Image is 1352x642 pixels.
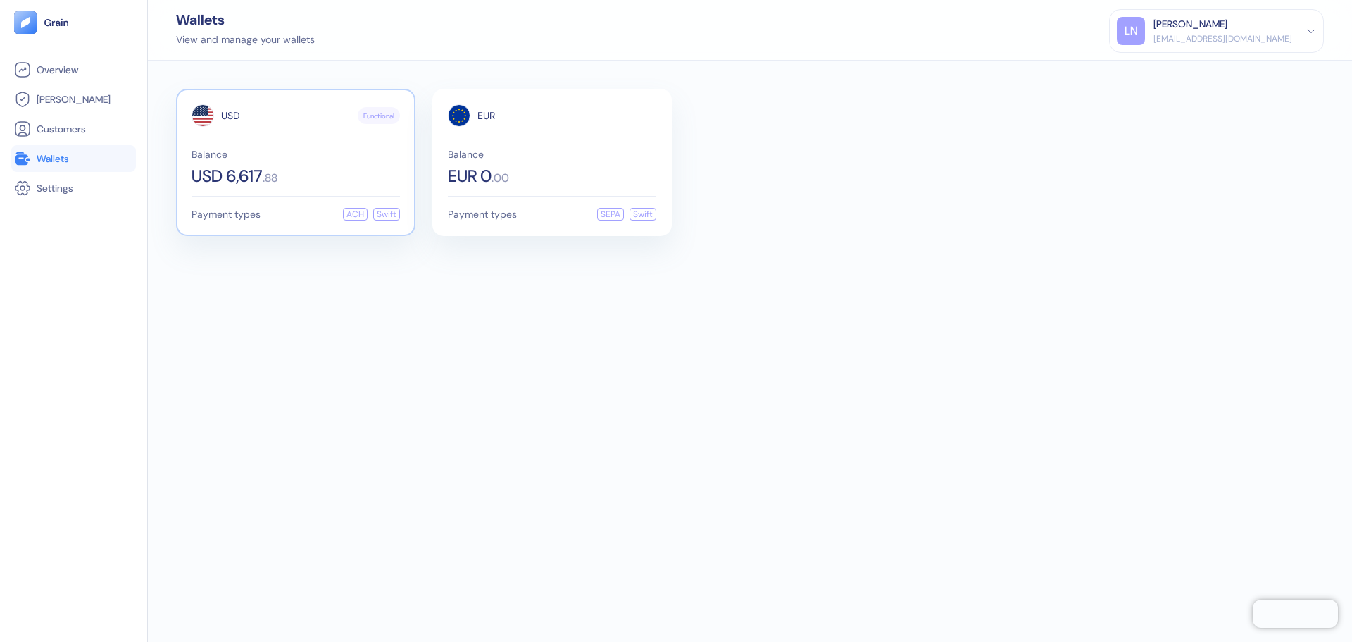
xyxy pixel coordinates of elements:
img: logo [44,18,70,27]
span: Payment types [192,209,261,219]
span: Overview [37,63,78,77]
a: [PERSON_NAME] [14,91,133,108]
span: [PERSON_NAME] [37,92,111,106]
div: LN [1117,17,1145,45]
span: Payment types [448,209,517,219]
span: Balance [448,149,656,159]
a: Customers [14,121,133,137]
a: Settings [14,180,133,197]
span: USD [221,111,240,121]
span: Wallets [37,152,69,166]
div: [EMAIL_ADDRESS][DOMAIN_NAME] [1153,32,1292,45]
span: EUR 0 [448,168,492,185]
iframe: Chatra live chat [1253,600,1338,628]
div: [PERSON_NAME] [1153,17,1227,32]
span: Balance [192,149,400,159]
span: Settings [37,181,73,195]
div: ACH [343,208,368,221]
span: USD 6,617 [192,168,263,185]
span: EUR [477,111,495,121]
a: Overview [14,61,133,78]
div: SEPA [597,208,624,221]
span: Customers [37,122,86,136]
span: . 00 [492,173,509,184]
img: logo-tablet-V2.svg [14,11,37,34]
span: . 88 [263,173,277,184]
div: Swift [373,208,400,221]
div: Swift [630,208,656,221]
a: Wallets [14,150,133,167]
span: Functional [363,111,394,121]
div: View and manage your wallets [176,32,315,47]
div: Wallets [176,13,315,27]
